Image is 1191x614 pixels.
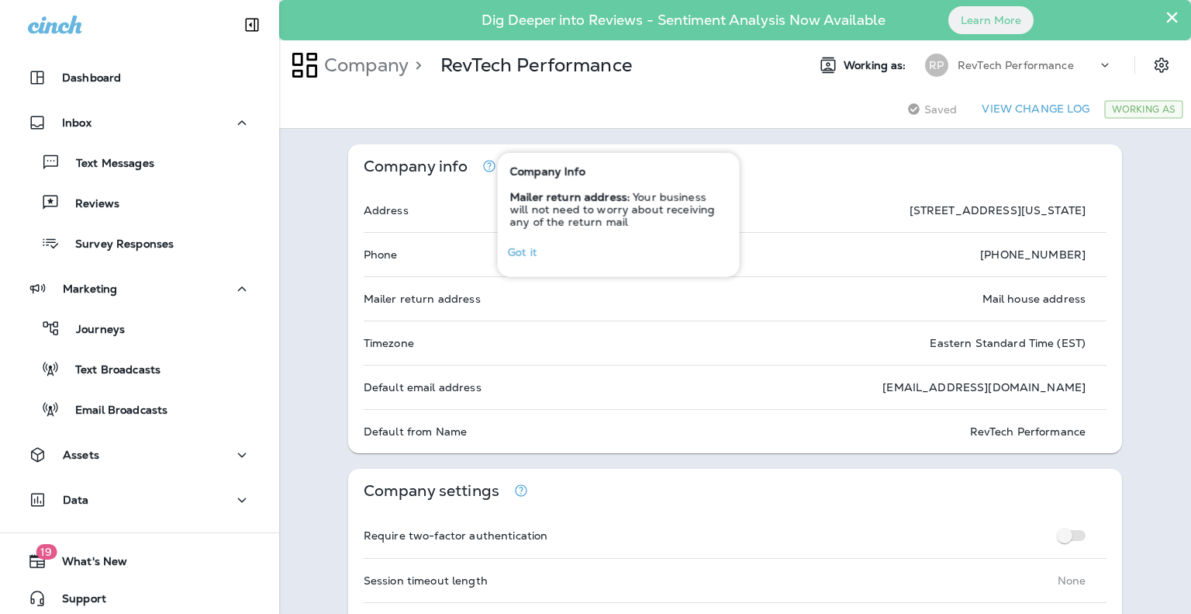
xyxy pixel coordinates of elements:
[47,555,127,574] span: What's New
[844,59,910,72] span: Working as:
[16,62,264,93] button: Dashboard
[364,337,414,349] p: Timezone
[16,583,264,614] button: Support
[16,146,264,179] button: Text Messages
[510,190,633,204] div: Mailer return address:
[36,544,57,560] span: 19
[60,363,161,378] p: Text Broadcasts
[409,54,422,77] p: >
[230,9,274,40] button: Collapse Sidebar
[364,425,467,438] p: Default from Name
[318,54,409,77] p: Company
[364,204,409,217] p: Address
[364,574,488,587] p: Session timeout length
[510,191,727,228] div: Your business will not need to worry about receiving any of the return mail
[16,273,264,304] button: Marketing
[16,227,264,259] button: Survey Responses
[60,157,154,172] p: Text Messages
[63,283,117,295] p: Marketing
[364,160,468,173] p: Company info
[930,337,1086,349] p: Eastern Standard Time (EST)
[60,197,119,212] p: Reviews
[62,71,121,84] p: Dashboard
[16,352,264,385] button: Text Broadcasts
[924,103,958,116] span: Saved
[364,484,499,498] p: Company settings
[958,59,1074,71] p: RevTech Performance
[498,241,547,265] button: Got it
[364,248,398,261] p: Phone
[364,293,481,305] p: Mailer return address
[16,439,264,470] button: Assets
[16,186,264,219] button: Reviews
[975,97,1096,121] button: View Change Log
[1165,5,1179,29] button: Close
[16,312,264,345] button: Journeys
[60,404,167,418] p: Email Broadcasts
[1104,100,1183,119] div: Working As
[16,393,264,425] button: Email Broadcasts
[440,54,632,77] p: RevTech Performance
[16,546,264,577] button: 19What's New
[980,248,1086,261] p: [PHONE_NUMBER]
[910,204,1086,217] p: [STREET_ADDRESS][US_STATE]
[364,381,482,394] p: Default email address
[1058,574,1086,587] p: None
[510,165,585,179] span: Company Info
[925,54,948,77] div: RP
[47,592,106,611] span: Support
[882,381,1086,394] p: [EMAIL_ADDRESS][DOMAIN_NAME]
[60,323,125,338] p: Journeys
[364,529,548,542] p: Require two-factor authentication
[982,293,1086,305] p: Mail house address
[63,494,89,506] p: Data
[970,425,1086,438] p: RevTech Performance
[60,238,174,252] p: Survey Responses
[62,116,91,129] p: Inbox
[63,449,99,461] p: Assets
[16,484,264,515] button: Data
[1148,51,1175,79] button: Settings
[16,107,264,138] button: Inbox
[437,18,930,23] p: Dig Deeper into Reviews - Sentiment Analysis Now Available
[948,6,1034,34] button: Learn More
